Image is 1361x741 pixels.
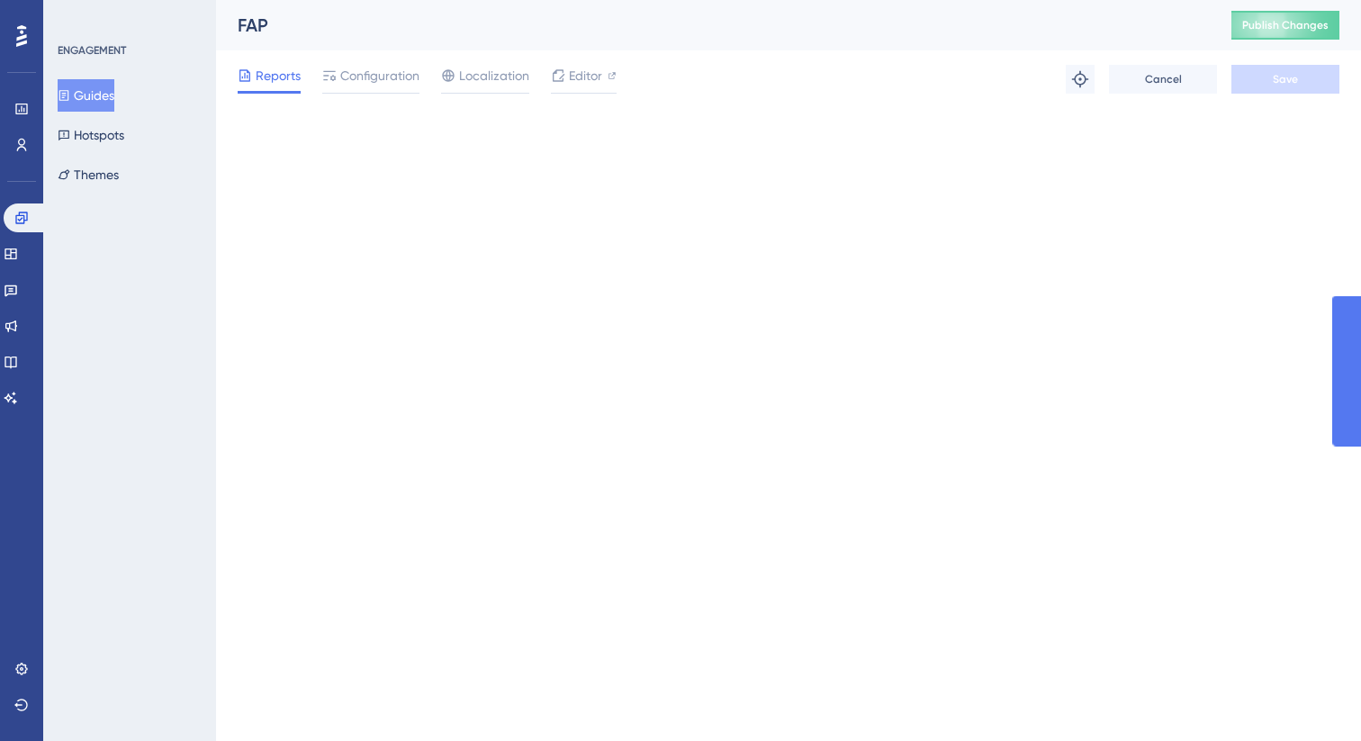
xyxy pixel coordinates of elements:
[1145,72,1182,86] span: Cancel
[1242,18,1329,32] span: Publish Changes
[340,65,419,86] span: Configuration
[459,65,529,86] span: Localization
[1285,670,1339,724] iframe: UserGuiding AI Assistant Launcher
[569,65,602,86] span: Editor
[58,119,124,151] button: Hotspots
[1231,65,1339,94] button: Save
[58,158,119,191] button: Themes
[256,65,301,86] span: Reports
[58,79,114,112] button: Guides
[238,13,1186,38] div: FAP
[1109,65,1217,94] button: Cancel
[1273,72,1298,86] span: Save
[58,43,126,58] div: ENGAGEMENT
[1231,11,1339,40] button: Publish Changes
